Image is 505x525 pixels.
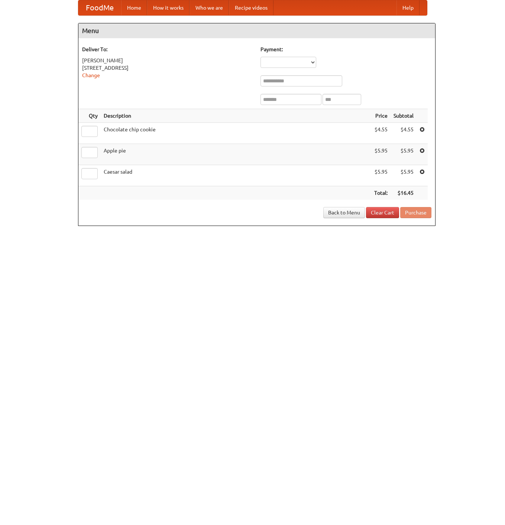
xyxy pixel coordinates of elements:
[82,46,253,53] h5: Deliver To:
[391,109,417,123] th: Subtotal
[78,0,121,15] a: FoodMe
[371,109,391,123] th: Price
[371,186,391,200] th: Total:
[260,46,431,53] h5: Payment:
[121,0,147,15] a: Home
[371,144,391,165] td: $5.95
[391,186,417,200] th: $16.45
[101,109,371,123] th: Description
[323,207,365,218] a: Back to Menu
[366,207,399,218] a: Clear Cart
[371,165,391,186] td: $5.95
[396,0,420,15] a: Help
[400,207,431,218] button: Purchase
[391,123,417,144] td: $4.55
[82,64,253,72] div: [STREET_ADDRESS]
[371,123,391,144] td: $4.55
[147,0,190,15] a: How it works
[101,123,371,144] td: Chocolate chip cookie
[78,109,101,123] th: Qty
[82,72,100,78] a: Change
[391,144,417,165] td: $5.95
[190,0,229,15] a: Who we are
[101,165,371,186] td: Caesar salad
[82,57,253,64] div: [PERSON_NAME]
[229,0,273,15] a: Recipe videos
[101,144,371,165] td: Apple pie
[78,23,435,38] h4: Menu
[391,165,417,186] td: $5.95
